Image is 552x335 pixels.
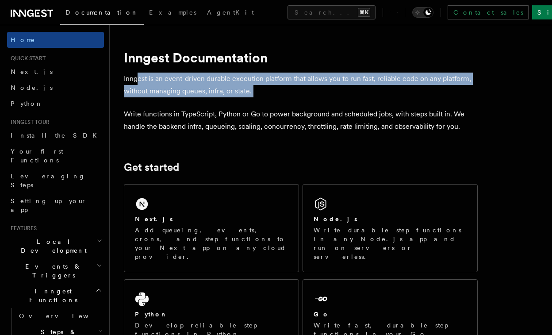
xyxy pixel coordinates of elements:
[7,127,104,143] a: Install the SDK
[124,50,478,65] h1: Inngest Documentation
[7,237,96,255] span: Local Development
[7,225,37,232] span: Features
[7,64,104,80] a: Next.js
[7,32,104,48] a: Home
[7,96,104,112] a: Python
[135,226,288,261] p: Add queueing, events, crons, and step functions to your Next app on any cloud provider.
[11,84,53,91] span: Node.js
[11,100,43,107] span: Python
[7,143,104,168] a: Your first Functions
[287,5,376,19] button: Search...⌘K
[7,283,104,308] button: Inngest Functions
[11,132,102,139] span: Install the SDK
[11,173,85,189] span: Leveraging Steps
[314,226,467,261] p: Write durable step functions in any Node.js app and run on servers or serverless.
[314,215,357,223] h2: Node.js
[412,7,433,18] button: Toggle dark mode
[65,9,138,16] span: Documentation
[7,287,96,304] span: Inngest Functions
[314,310,330,319] h2: Go
[207,9,254,16] span: AgentKit
[11,68,53,75] span: Next.js
[7,262,96,280] span: Events & Triggers
[149,9,196,16] span: Examples
[7,193,104,218] a: Setting up your app
[358,8,370,17] kbd: ⌘K
[60,3,144,25] a: Documentation
[15,308,104,324] a: Overview
[11,148,63,164] span: Your first Functions
[135,215,173,223] h2: Next.js
[202,3,259,24] a: AgentKit
[124,184,299,272] a: Next.jsAdd queueing, events, crons, and step functions to your Next app on any cloud provider.
[124,73,478,97] p: Inngest is an event-driven durable execution platform that allows you to run fast, reliable code ...
[7,258,104,283] button: Events & Triggers
[7,168,104,193] a: Leveraging Steps
[11,197,87,213] span: Setting up your app
[7,234,104,258] button: Local Development
[7,119,50,126] span: Inngest tour
[7,80,104,96] a: Node.js
[124,161,179,173] a: Get started
[144,3,202,24] a: Examples
[7,55,46,62] span: Quick start
[303,184,478,272] a: Node.jsWrite durable step functions in any Node.js app and run on servers or serverless.
[135,310,168,319] h2: Python
[124,108,478,133] p: Write functions in TypeScript, Python or Go to power background and scheduled jobs, with steps bu...
[19,312,110,320] span: Overview
[11,35,35,44] span: Home
[448,5,529,19] a: Contact sales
